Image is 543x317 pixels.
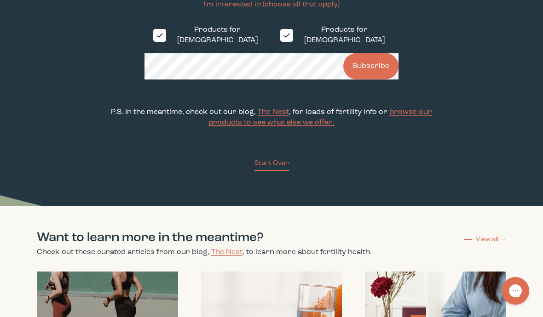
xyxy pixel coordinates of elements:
a: browse our products to see what else we offer. [208,108,432,126]
h2: Want to learn more in the meantime? [37,229,372,247]
img: Checked box [153,29,166,42]
label: Products for [DEMOGRAPHIC_DATA] [144,17,271,53]
button: Start Over [254,158,289,171]
p: Check out these curated articles from our blog, , to learn more about fertility health. [37,247,372,258]
button: Subscribe [343,53,399,79]
a: The Nest [258,108,289,116]
a: Start Over [254,136,289,171]
a: The Nest [211,249,243,256]
label: Products for [DEMOGRAPHIC_DATA] [271,17,399,53]
p: P.S. In the meantime, check out our blog, , for loads of fertility info or [103,107,441,128]
img: Checked box [280,29,293,42]
a: View all → [464,235,506,244]
iframe: Gorgias live chat messenger [497,274,534,308]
